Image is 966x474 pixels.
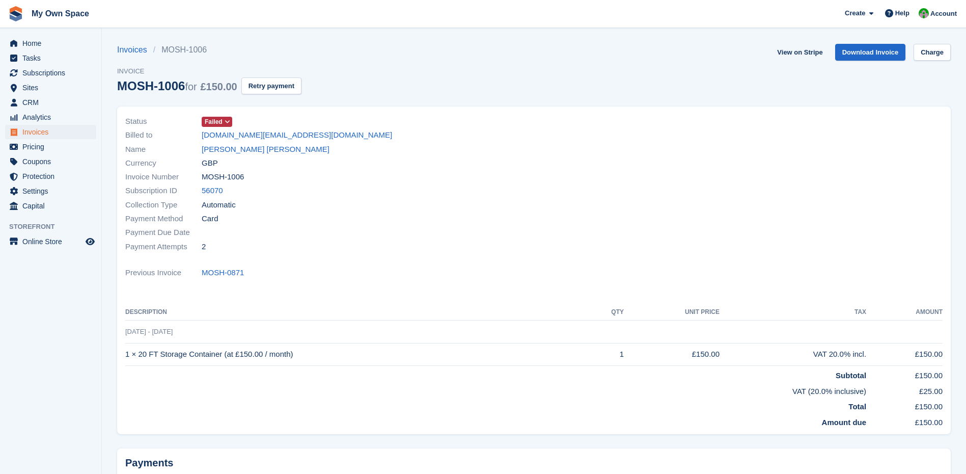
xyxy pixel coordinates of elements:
div: VAT 20.0% incl. [720,349,866,360]
span: Card [202,213,218,225]
span: Automatic [202,199,236,211]
span: £150.00 [200,81,237,92]
a: menu [5,140,96,154]
span: Help [895,8,909,18]
span: CRM [22,95,84,110]
span: Billed to [125,129,202,141]
td: £150.00 [866,343,943,366]
span: Sites [22,81,84,95]
span: Payment Due Date [125,227,202,239]
span: MOSH-1006 [202,171,244,183]
span: Invoices [22,125,84,139]
div: MOSH-1006 [117,79,237,93]
span: Invoice [117,66,301,76]
td: £150.00 [866,397,943,413]
a: menu [5,234,96,249]
th: Description [125,304,589,321]
a: MOSH-0871 [202,267,244,279]
span: Account [930,9,957,19]
span: Payment Attempts [125,241,202,253]
img: Paula Harris [919,8,929,18]
td: £25.00 [866,382,943,398]
a: menu [5,154,96,169]
td: £150.00 [866,413,943,429]
a: menu [5,125,96,139]
td: £150.00 [624,343,720,366]
img: stora-icon-8386f47178a22dfd0bd8f6a31ec36ba5ce8667c1dd55bd0f319d3a0aa187defe.svg [8,6,23,21]
a: menu [5,184,96,198]
nav: breadcrumbs [117,44,301,56]
a: Download Invoice [835,44,906,61]
a: 56070 [202,185,223,197]
a: [DOMAIN_NAME][EMAIL_ADDRESS][DOMAIN_NAME] [202,129,392,141]
a: menu [5,199,96,213]
span: GBP [202,157,218,169]
a: View on Stripe [773,44,826,61]
h2: Payments [125,457,943,469]
strong: Total [848,402,866,411]
span: Analytics [22,110,84,124]
span: Tasks [22,51,84,65]
strong: Amount due [822,418,867,427]
a: menu [5,110,96,124]
span: Pricing [22,140,84,154]
span: Subscription ID [125,185,202,197]
span: Invoice Number [125,171,202,183]
span: Previous Invoice [125,267,202,279]
a: Failed [202,116,232,127]
span: Storefront [9,222,101,232]
a: My Own Space [27,5,93,22]
a: menu [5,95,96,110]
span: Settings [22,184,84,198]
a: [PERSON_NAME] [PERSON_NAME] [202,144,329,155]
a: Charge [914,44,951,61]
strong: Subtotal [836,371,866,380]
span: Collection Type [125,199,202,211]
a: menu [5,36,96,50]
th: QTY [589,304,624,321]
a: Invoices [117,44,153,56]
span: Subscriptions [22,66,84,80]
td: VAT (20.0% inclusive) [125,382,866,398]
a: menu [5,169,96,183]
span: Home [22,36,84,50]
span: Online Store [22,234,84,249]
span: Failed [205,117,223,126]
td: 1 × 20 FT Storage Container (at £150.00 / month) [125,343,589,366]
span: Create [845,8,865,18]
span: [DATE] - [DATE] [125,328,173,335]
span: Currency [125,157,202,169]
span: Name [125,144,202,155]
th: Tax [720,304,866,321]
td: £150.00 [866,366,943,382]
button: Retry payment [241,77,301,94]
a: Preview store [84,235,96,248]
a: menu [5,51,96,65]
span: for [185,81,197,92]
a: menu [5,66,96,80]
span: Protection [22,169,84,183]
span: Status [125,116,202,127]
span: Coupons [22,154,84,169]
span: Capital [22,199,84,213]
td: 1 [589,343,624,366]
span: 2 [202,241,206,253]
span: Payment Method [125,213,202,225]
th: Amount [866,304,943,321]
th: Unit Price [624,304,720,321]
a: menu [5,81,96,95]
